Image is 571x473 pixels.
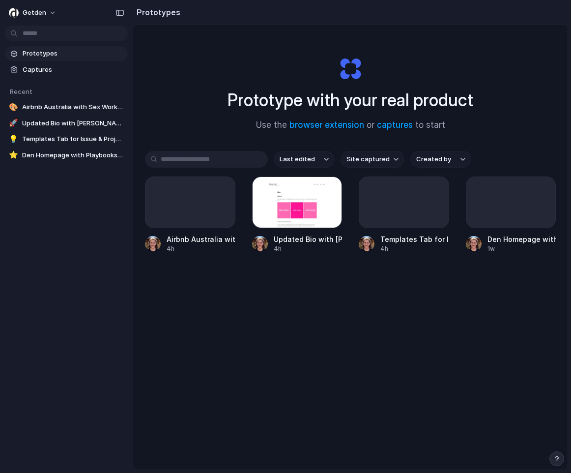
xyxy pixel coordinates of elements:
[252,177,343,253] a: Updated Bio with Niki Minaj ImagesUpdated Bio with [PERSON_NAME] Images4h
[280,154,315,164] span: Last edited
[377,120,413,130] a: captures
[23,8,46,18] span: getden
[487,244,556,253] div: 1w
[22,150,124,160] span: Den Homepage with Playbooks Tab
[274,234,343,244] div: Updated Bio with [PERSON_NAME] Images
[9,102,18,112] div: 🎨
[256,119,445,132] span: Use the or to start
[5,62,128,77] a: Captures
[9,134,18,144] div: 💡
[9,118,18,128] div: 🚀
[5,116,128,131] a: 🚀Updated Bio with [PERSON_NAME] Images
[133,6,180,18] h2: Prototypes
[167,234,235,244] div: Airbnb Australia with Sex Work Tab
[380,244,449,253] div: 4h
[416,154,451,164] span: Created by
[289,120,364,130] a: browser extension
[274,151,335,168] button: Last edited
[5,132,128,147] a: 💡Templates Tab for Issue & Project Layouts
[410,151,471,168] button: Created by
[9,150,18,160] div: ⭐
[341,151,404,168] button: Site captured
[380,234,449,244] div: Templates Tab for Issue & Project Layouts
[5,46,128,61] a: Prototypes
[10,88,32,95] span: Recent
[5,148,128,163] a: ⭐Den Homepage with Playbooks Tab
[346,154,390,164] span: Site captured
[487,234,556,244] div: Den Homepage with Playbooks Tab
[5,100,128,115] a: 🎨Airbnb Australia with Sex Work Tab
[22,134,124,144] span: Templates Tab for Issue & Project Layouts
[23,49,124,59] span: Prototypes
[359,177,449,253] a: Templates Tab for Issue & Project Layouts4h
[274,244,343,253] div: 4h
[22,102,124,112] span: Airbnb Australia with Sex Work Tab
[228,87,473,113] h1: Prototype with your real product
[145,177,235,253] a: Airbnb Australia with Sex Work Tab4h
[5,5,61,21] button: getden
[23,65,124,75] span: Captures
[466,177,556,253] a: Den Homepage with Playbooks Tab1w
[22,118,124,128] span: Updated Bio with [PERSON_NAME] Images
[167,244,235,253] div: 4h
